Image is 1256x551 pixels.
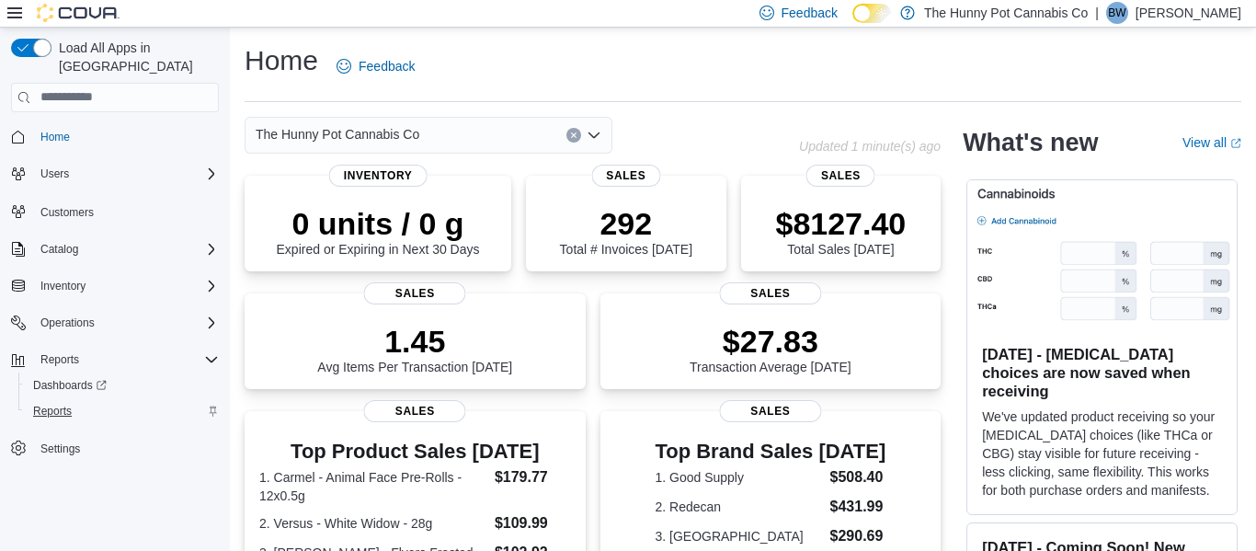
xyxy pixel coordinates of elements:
[259,514,487,533] dt: 2. Versus - White Widow - 28g
[655,468,822,487] dt: 1. Good Supply
[33,163,219,185] span: Users
[26,400,219,422] span: Reports
[33,312,219,334] span: Operations
[40,205,94,220] span: Customers
[277,205,480,242] p: 0 units / 0 g
[655,498,822,516] dt: 2. Redecan
[655,441,885,463] h3: Top Brand Sales [DATE]
[924,2,1088,24] p: The Hunny Pot Cannabis Co
[587,128,601,143] button: Open list of options
[655,527,822,545] dt: 3. [GEOGRAPHIC_DATA]
[329,48,422,85] a: Feedback
[830,466,886,488] dd: $508.40
[40,130,70,144] span: Home
[1182,135,1241,150] a: View allExternal link
[495,466,571,488] dd: $179.77
[33,312,102,334] button: Operations
[33,125,219,148] span: Home
[4,123,226,150] button: Home
[719,400,821,422] span: Sales
[317,323,512,360] p: 1.45
[364,282,466,304] span: Sales
[806,165,875,187] span: Sales
[33,163,76,185] button: Users
[33,349,219,371] span: Reports
[982,408,1222,499] p: We've updated product receiving so your [MEDICAL_DATA] choices (like THCa or CBG) stay visible fo...
[40,442,80,456] span: Settings
[782,4,838,22] span: Feedback
[33,404,72,419] span: Reports
[33,126,77,148] a: Home
[40,316,95,330] span: Operations
[329,165,428,187] span: Inventory
[4,161,226,187] button: Users
[33,437,219,460] span: Settings
[33,201,101,224] a: Customers
[40,242,78,257] span: Catalog
[1230,138,1241,149] svg: External link
[495,512,571,534] dd: $109.99
[26,374,219,396] span: Dashboards
[18,373,226,398] a: Dashboards
[1095,2,1099,24] p: |
[33,438,87,460] a: Settings
[33,349,86,371] button: Reports
[963,128,1098,157] h2: What's new
[4,310,226,336] button: Operations
[560,205,692,242] p: 292
[317,323,512,374] div: Avg Items Per Transaction [DATE]
[4,435,226,462] button: Settings
[33,200,219,223] span: Customers
[26,400,79,422] a: Reports
[259,468,487,505] dt: 1. Carmel - Animal Face Pre-Rolls - 12x0.5g
[852,4,891,23] input: Dark Mode
[830,496,886,518] dd: $431.99
[33,238,86,260] button: Catalog
[775,205,906,242] p: $8127.40
[566,128,581,143] button: Clear input
[982,345,1222,400] h3: [DATE] - [MEDICAL_DATA] choices are now saved when receiving
[18,398,226,424] button: Reports
[4,236,226,262] button: Catalog
[690,323,851,374] div: Transaction Average [DATE]
[11,116,219,510] nav: Complex example
[591,165,660,187] span: Sales
[1108,2,1125,24] span: BW
[245,42,318,79] h1: Home
[830,525,886,547] dd: $290.69
[4,273,226,299] button: Inventory
[33,378,107,393] span: Dashboards
[775,205,906,257] div: Total Sales [DATE]
[4,347,226,373] button: Reports
[719,282,821,304] span: Sales
[690,323,851,360] p: $27.83
[40,352,79,367] span: Reports
[40,166,69,181] span: Users
[560,205,692,257] div: Total # Invoices [DATE]
[33,275,219,297] span: Inventory
[37,4,120,22] img: Cova
[799,139,941,154] p: Updated 1 minute(s) ago
[277,205,480,257] div: Expired or Expiring in Next 30 Days
[33,275,93,297] button: Inventory
[259,441,571,463] h3: Top Product Sales [DATE]
[1136,2,1241,24] p: [PERSON_NAME]
[359,57,415,75] span: Feedback
[1106,2,1128,24] div: Bonnie Wong
[26,374,114,396] a: Dashboards
[33,238,219,260] span: Catalog
[256,123,419,145] span: The Hunny Pot Cannabis Co
[51,39,219,75] span: Load All Apps in [GEOGRAPHIC_DATA]
[40,279,86,293] span: Inventory
[4,198,226,224] button: Customers
[364,400,466,422] span: Sales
